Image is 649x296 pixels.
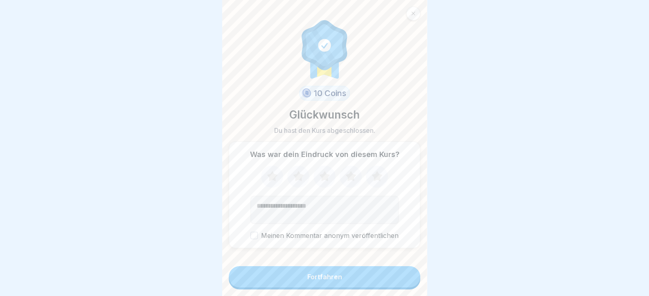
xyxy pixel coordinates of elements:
textarea: Kommentar (optional) [250,196,399,224]
button: Fortfahren [229,266,420,287]
div: 10 Coins [299,86,350,101]
p: Was war dein Eindruck von diesem Kurs? [250,150,399,159]
img: completion.svg [297,18,352,79]
div: Fortfahren [307,273,342,280]
img: coin.svg [300,87,312,99]
button: Meinen Kommentar anonym veröffentlichen [250,232,258,239]
p: Glückwunsch [289,107,360,123]
p: Du hast den Kurs abgeschlossen. [274,126,375,135]
label: Meinen Kommentar anonym veröffentlichen [250,232,399,240]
